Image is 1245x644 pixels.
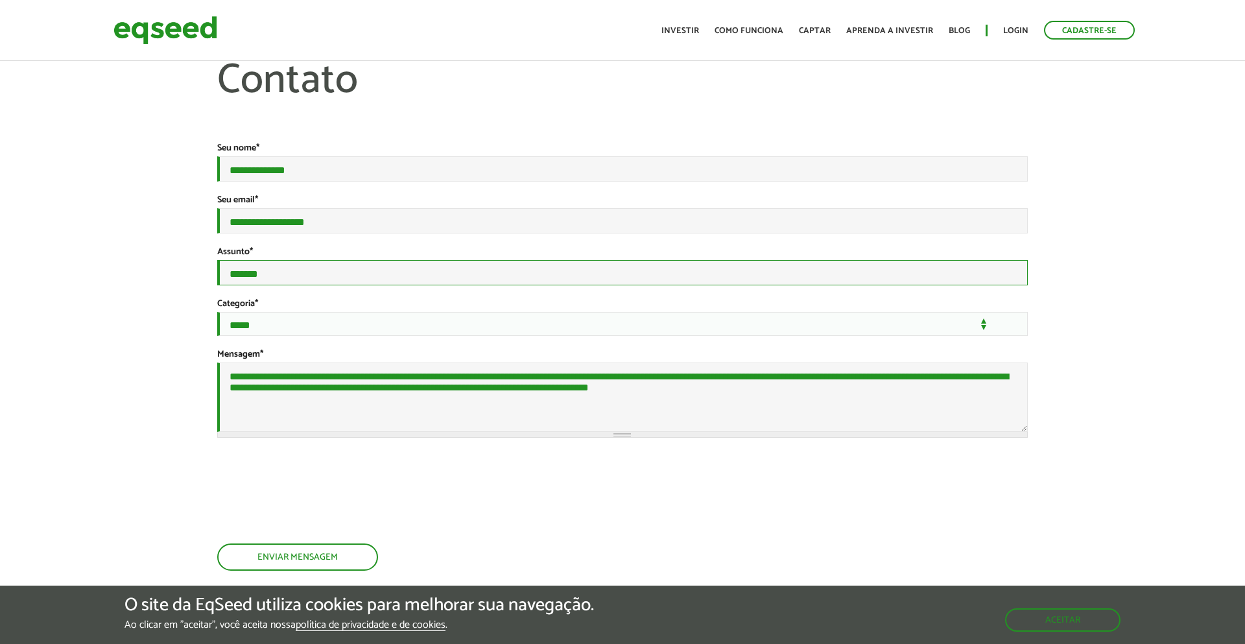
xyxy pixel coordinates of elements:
[846,27,933,35] a: Aprenda a investir
[124,595,594,615] h5: O site da EqSeed utiliza cookies para melhorar sua navegação.
[217,464,414,514] iframe: reCAPTCHA
[217,144,259,153] label: Seu nome
[799,27,831,35] a: Captar
[255,296,258,311] span: Este campo é obrigatório.
[949,27,970,35] a: Blog
[296,620,445,631] a: política de privacidade e de cookies
[256,141,259,156] span: Este campo é obrigatório.
[217,300,258,309] label: Categoria
[217,196,258,205] label: Seu email
[255,193,258,208] span: Este campo é obrigatório.
[715,27,783,35] a: Como funciona
[217,543,378,571] button: Enviar mensagem
[1003,27,1028,35] a: Login
[124,619,594,631] p: Ao clicar em "aceitar", você aceita nossa .
[250,244,253,259] span: Este campo é obrigatório.
[113,13,217,47] img: EqSeed
[1005,608,1120,632] button: Aceitar
[217,350,263,359] label: Mensagem
[217,58,1028,143] h1: Contato
[260,347,263,362] span: Este campo é obrigatório.
[217,248,253,257] label: Assunto
[1044,21,1135,40] a: Cadastre-se
[661,27,699,35] a: Investir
